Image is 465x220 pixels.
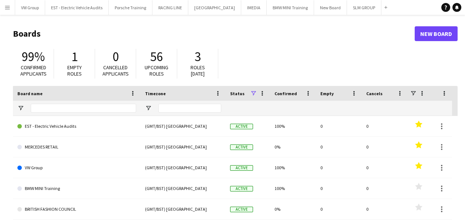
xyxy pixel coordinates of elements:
button: IMEDIA [241,0,267,15]
div: 0 [316,116,362,136]
div: 0 [316,199,362,219]
a: VW Group [17,157,136,178]
a: EST - Electric Vehicle Audits [17,116,136,137]
div: 0 [316,157,362,178]
span: Roles [DATE] [191,64,205,77]
a: New Board [415,26,458,41]
span: Active [230,165,253,171]
button: RACING LINE [152,0,188,15]
button: EST - Electric Vehicle Audits [45,0,109,15]
div: (GMT/BST) [GEOGRAPHIC_DATA] [141,157,226,178]
span: Confirmed applicants [20,64,47,77]
div: 100% [270,157,316,178]
span: Active [230,124,253,129]
span: Timezone [145,91,166,96]
a: BRITISH FASHION COUNCIL [17,199,136,220]
span: 3 [195,49,201,65]
div: 0 [362,178,408,199]
div: 0 [362,157,408,178]
a: BMW MINI Training [17,178,136,199]
div: 0 [316,137,362,157]
button: VW Group [15,0,45,15]
span: Empty [320,91,334,96]
button: [GEOGRAPHIC_DATA] [188,0,241,15]
span: 0 [112,49,119,65]
span: Upcoming roles [145,64,168,77]
div: 100% [270,116,316,136]
span: Active [230,207,253,212]
button: Porsche Training [109,0,152,15]
div: 0 [316,178,362,199]
button: Open Filter Menu [145,105,152,111]
span: Active [230,144,253,150]
input: Timezone Filter Input [158,104,221,113]
button: SLM GROUP [347,0,381,15]
span: 56 [150,49,163,65]
div: 0 [362,116,408,136]
button: Open Filter Menu [17,105,24,111]
div: 0% [270,199,316,219]
div: (GMT/BST) [GEOGRAPHIC_DATA] [141,199,226,219]
span: Board name [17,91,43,96]
input: Board name Filter Input [31,104,136,113]
h1: Boards [13,28,415,39]
span: Active [230,186,253,191]
div: (GMT/BST) [GEOGRAPHIC_DATA] [141,137,226,157]
div: (GMT/BST) [GEOGRAPHIC_DATA] [141,178,226,199]
div: 0% [270,137,316,157]
span: 99% [22,49,45,65]
div: 0 [362,137,408,157]
span: Empty roles [67,64,82,77]
button: BMW MINI Training [267,0,314,15]
a: MERCEDES RETAIL [17,137,136,157]
div: (GMT/BST) [GEOGRAPHIC_DATA] [141,116,226,136]
span: Status [230,91,245,96]
div: 100% [270,178,316,199]
div: 0 [362,199,408,219]
button: New Board [314,0,347,15]
span: Cancels [366,91,383,96]
span: Confirmed [274,91,297,96]
span: Cancelled applicants [102,64,129,77]
span: 1 [71,49,78,65]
